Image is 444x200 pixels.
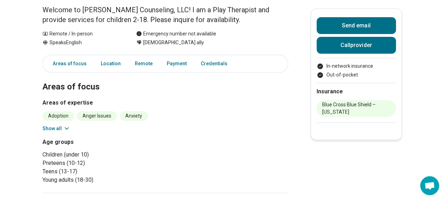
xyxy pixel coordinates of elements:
li: Blue Cross Blue Shield – [US_STATE] [317,100,396,117]
a: Location [97,56,125,71]
a: Open chat [420,176,439,195]
p: Welcome to [PERSON_NAME] Counseling, LLC! I am a Play Therapist and provide services for children... [42,5,288,25]
button: Callprovider [317,37,396,54]
li: Out-of-pocket [317,71,396,79]
li: Young adults (18-30) [42,176,163,184]
a: Areas of focus [44,56,91,71]
div: Speaks English [42,39,122,46]
h3: Age groups [42,138,163,146]
h2: Insurance [317,87,396,96]
li: Children (under 10) [42,151,163,159]
a: Credentials [197,56,236,71]
li: Anxiety [120,111,148,121]
li: Teens (13-17) [42,167,163,176]
h3: Areas of expertise [42,99,288,107]
span: [DEMOGRAPHIC_DATA] ally [143,39,204,46]
ul: Payment options [317,62,396,79]
h2: Areas of focus [42,64,288,93]
li: In-network insurance [317,62,396,70]
div: Remote / In-person [42,30,122,38]
li: Preteens (10-12) [42,159,163,167]
button: Show all [42,125,70,132]
li: Adoption [42,111,74,121]
div: Emergency number not available [136,30,216,38]
a: Remote [131,56,157,71]
button: Send email [317,17,396,34]
a: Payment [163,56,191,71]
li: Anger Issues [77,111,117,121]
